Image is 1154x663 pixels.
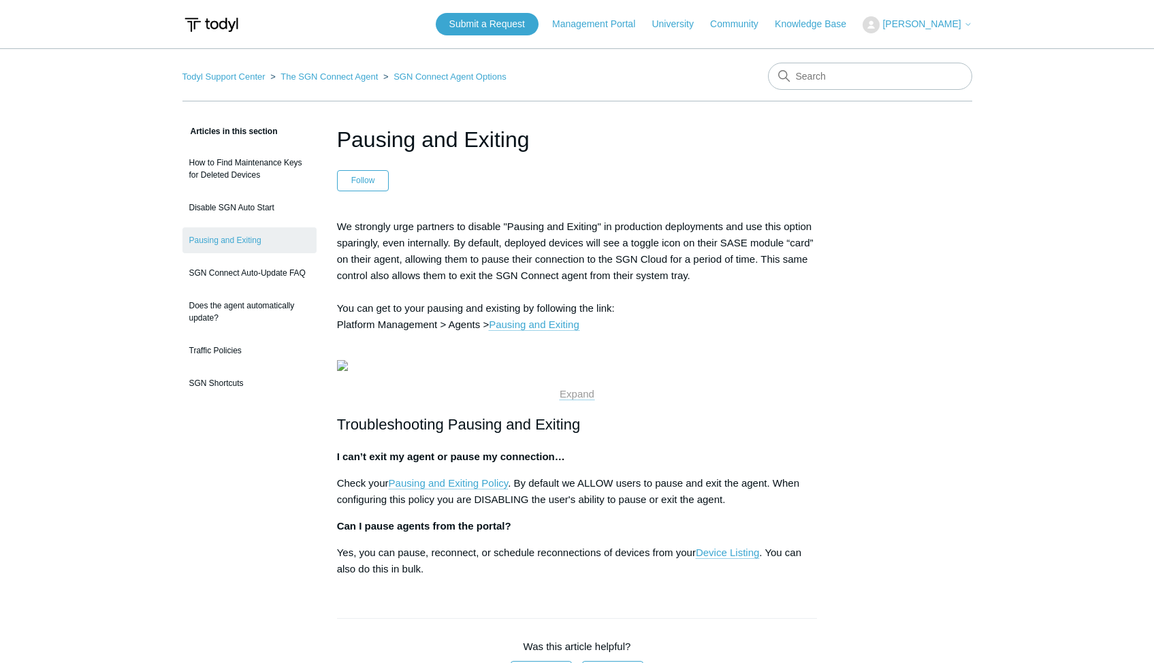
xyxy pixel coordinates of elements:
input: Search [768,63,972,90]
a: Disable SGN Auto Start [182,195,317,221]
a: Device Listing [696,547,759,559]
img: 21433749624595 [337,360,348,371]
a: How to Find Maintenance Keys for Deleted Devices [182,150,317,188]
a: University [652,17,707,31]
p: Yes, you can pause, reconnect, or schedule reconnections of devices from your . You can also do t... [337,545,818,577]
span: Articles in this section [182,127,278,136]
a: Expand [560,388,594,400]
h1: Pausing and Exiting [337,123,818,156]
a: Submit a Request [436,13,539,35]
a: Management Portal [552,17,649,31]
li: SGN Connect Agent Options [381,71,507,82]
button: [PERSON_NAME] [863,16,972,33]
p: We strongly urge partners to disable "Pausing and Exiting" in production deployments and use this... [337,219,818,349]
span: [PERSON_NAME] [882,18,961,29]
a: SGN Shortcuts [182,370,317,396]
h2: Troubleshooting Pausing and Exiting [337,413,818,436]
button: Follow Article [337,170,389,191]
a: Traffic Policies [182,338,317,363]
li: The SGN Connect Agent [268,71,381,82]
a: The SGN Connect Agent [281,71,378,82]
a: SGN Connect Auto-Update FAQ [182,260,317,286]
a: Pausing and Exiting [182,227,317,253]
img: Todyl Support Center Help Center home page [182,12,240,37]
span: Was this article helpful? [524,641,631,652]
a: Knowledge Base [775,17,860,31]
a: Todyl Support Center [182,71,266,82]
strong: I can’t exit my agent or pause my connection… [337,451,565,462]
a: Pausing and Exiting [489,319,579,331]
li: Todyl Support Center [182,71,268,82]
a: Community [710,17,772,31]
strong: Can I pause agents from the portal? [337,520,511,532]
p: Check your . By default we ALLOW users to pause and exit the agent. When configuring this policy ... [337,475,818,508]
a: SGN Connect Agent Options [394,71,506,82]
a: Pausing and Exiting Policy [389,477,509,489]
a: Does the agent automatically update? [182,293,317,331]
